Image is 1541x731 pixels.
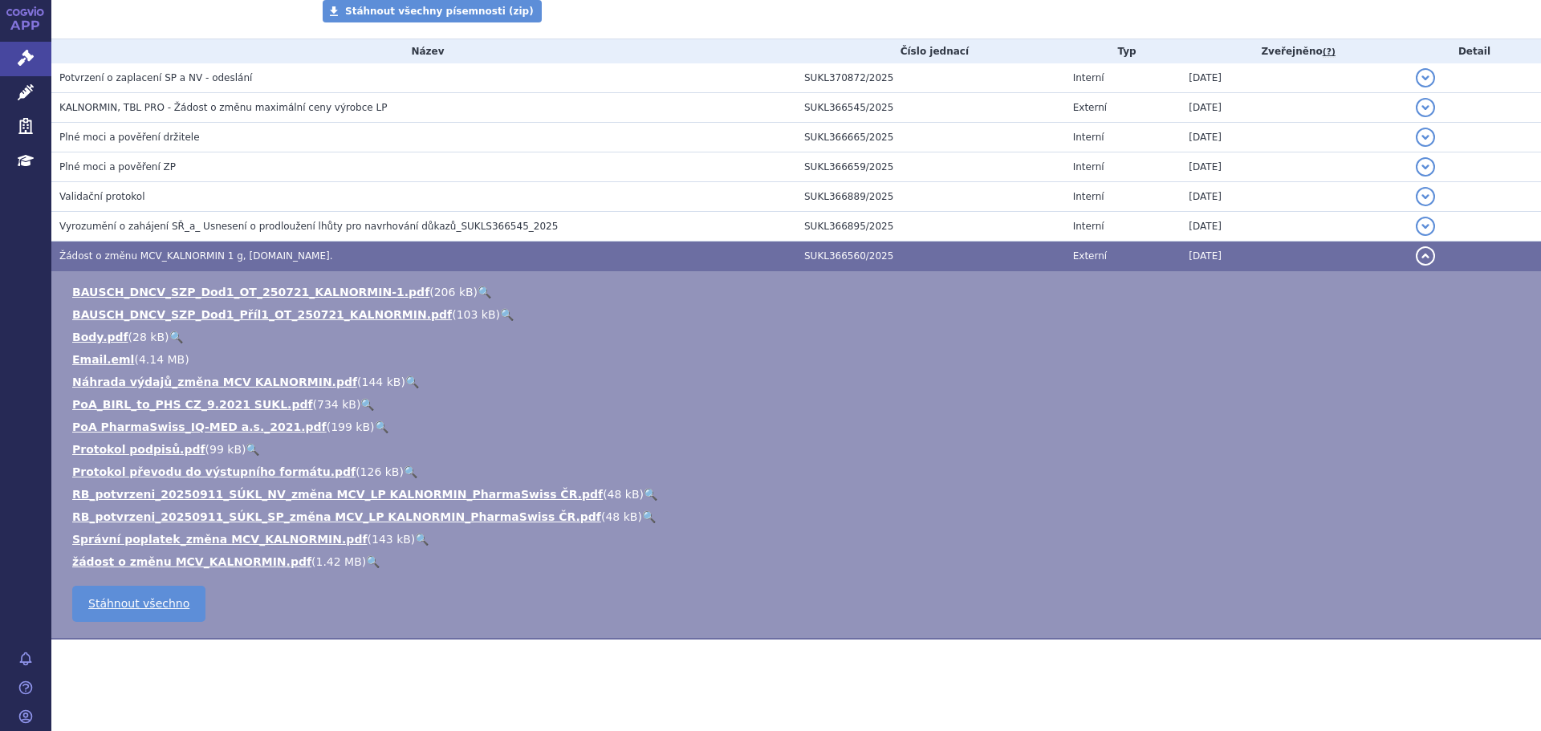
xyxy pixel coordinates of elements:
[51,39,796,63] th: Název
[1181,63,1408,93] td: [DATE]
[1408,39,1541,63] th: Detail
[478,286,491,298] a: 🔍
[1416,128,1435,147] button: detail
[360,465,400,478] span: 126 kB
[1181,212,1408,242] td: [DATE]
[72,376,357,388] a: Náhrada výdajů_změna MCV KALNORMIN.pdf
[59,191,145,202] span: Validační protokol
[72,308,452,321] a: BAUSCH_DNCV_SZP_Dod1_Příl1_OT_250721_KALNORMIN.pdf
[1323,47,1336,58] abbr: (?)
[608,488,640,501] span: 48 kB
[139,353,185,366] span: 4.14 MB
[72,284,1525,300] li: ( )
[59,132,200,143] span: Plné moci a pověření držitele
[1181,152,1408,182] td: [DATE]
[72,420,327,433] a: PoA PharmaSwiss_IQ-MED a.s._2021.pdf
[72,331,128,343] a: Body.pdf
[642,510,656,523] a: 🔍
[796,63,1065,93] td: SUKL370872/2025
[316,555,362,568] span: 1.42 MB
[796,182,1065,212] td: SUKL366889/2025
[72,441,1525,457] li: ( )
[1073,102,1107,113] span: Externí
[72,488,603,501] a: RB_potvrzeni_20250911_SÚKL_NV_změna MCV_LP KALNORMIN_PharmaSwiss ČR.pdf
[169,331,183,343] a: 🔍
[246,443,259,456] a: 🔍
[59,72,252,83] span: Potvrzení o zaplacení SP a NV - odeslání
[1065,39,1181,63] th: Typ
[1073,250,1107,262] span: Externí
[72,555,311,568] a: žádost o změnu MCV_KALNORMIN.pdf
[59,161,176,173] span: Plné moci a pověření ZP
[72,351,1525,368] li: ( )
[1073,191,1104,202] span: Interní
[434,286,474,298] span: 206 kB
[72,464,1525,480] li: ( )
[375,420,388,433] a: 🔍
[796,93,1065,123] td: SUKL366545/2025
[1416,157,1435,177] button: detail
[362,376,401,388] span: 144 kB
[72,286,429,298] a: BAUSCH_DNCV_SZP_Dod1_OT_250721_KALNORMIN-1.pdf
[796,152,1065,182] td: SUKL366659/2025
[72,465,356,478] a: Protokol převodu do výstupního formátu.pdf
[72,509,1525,525] li: ( )
[405,376,419,388] a: 🔍
[132,331,165,343] span: 28 kB
[457,308,496,321] span: 103 kB
[796,39,1065,63] th: Číslo jednací
[72,374,1525,390] li: ( )
[72,486,1525,502] li: ( )
[1073,221,1104,232] span: Interní
[72,329,1525,345] li: ( )
[1073,132,1104,143] span: Interní
[1181,242,1408,271] td: [DATE]
[209,443,242,456] span: 99 kB
[59,102,387,113] span: KALNORMIN, TBL PRO - Žádost o změnu maximální ceny výrobce LP
[796,242,1065,271] td: SUKL366560/2025
[1181,123,1408,152] td: [DATE]
[1416,68,1435,87] button: detail
[72,419,1525,435] li: ( )
[72,510,601,523] a: RB_potvrzeni_20250911_SÚKL_SP_změna MCV_LP KALNORMIN_PharmaSwiss ČR.pdf
[72,533,368,546] a: Správní poplatek_změna MCV_KALNORMIN.pdf
[72,396,1525,412] li: ( )
[331,420,370,433] span: 199 kB
[1073,72,1104,83] span: Interní
[796,123,1065,152] td: SUKL366665/2025
[605,510,637,523] span: 48 kB
[415,533,429,546] a: 🔍
[72,586,205,622] a: Stáhnout všechno
[644,488,657,501] a: 🔍
[1416,246,1435,266] button: detail
[72,307,1525,323] li: ( )
[404,465,417,478] a: 🔍
[72,398,313,411] a: PoA_BIRL_to_PHS CZ_9.2021 SUKL.pdf
[500,308,514,321] a: 🔍
[72,353,134,366] a: Email.eml
[1181,182,1408,212] td: [DATE]
[59,221,558,232] span: Vyrozumění o zahájení SŘ_a_ Usnesení o prodloužení lhůty pro navrhování důkazů_SUKLS366545_2025
[366,555,380,568] a: 🔍
[1416,98,1435,117] button: detail
[345,6,534,17] span: Stáhnout všechny písemnosti (zip)
[1073,161,1104,173] span: Interní
[360,398,374,411] a: 🔍
[72,443,205,456] a: Protokol podpisů.pdf
[72,554,1525,570] li: ( )
[1416,187,1435,206] button: detail
[1181,93,1408,123] td: [DATE]
[1416,217,1435,236] button: detail
[372,533,411,546] span: 143 kB
[317,398,356,411] span: 734 kB
[72,531,1525,547] li: ( )
[1181,39,1408,63] th: Zveřejněno
[796,212,1065,242] td: SUKL366895/2025
[59,250,333,262] span: Žádost o změnu MCV_KALNORMIN 1 g, tbl.pro.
